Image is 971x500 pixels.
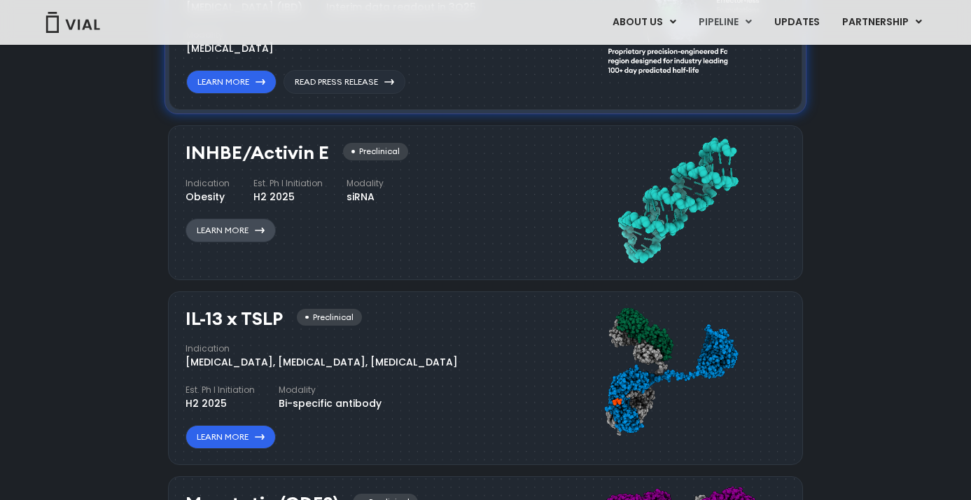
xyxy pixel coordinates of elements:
a: ABOUT USMenu Toggle [601,11,687,34]
a: PARTNERSHIPMenu Toggle [831,11,933,34]
a: PIPELINEMenu Toggle [687,11,762,34]
h3: IL-13 x TSLP [186,309,283,329]
div: siRNA [347,190,384,204]
a: UPDATES [763,11,830,34]
div: Bi-specific antibody [279,396,382,411]
div: Obesity [186,190,230,204]
div: Preclinical [297,309,362,326]
a: Learn More [186,425,276,449]
div: Preclinical [343,143,408,160]
h4: Modality [347,177,384,190]
h4: Est. Ph I Initiation [253,177,323,190]
div: [MEDICAL_DATA] [186,41,274,56]
a: Learn More [186,70,277,94]
h4: Est. Ph I Initiation [186,384,255,396]
div: H2 2025 [253,190,323,204]
img: Vial Logo [45,12,101,33]
a: Learn More [186,218,276,242]
h3: INHBE/Activin E [186,143,329,163]
div: H2 2025 [186,396,255,411]
div: [MEDICAL_DATA], [MEDICAL_DATA], [MEDICAL_DATA] [186,355,458,370]
h4: Indication [186,342,458,355]
h4: Indication [186,177,230,190]
a: Read Press Release [284,70,405,94]
h4: Modality [279,384,382,396]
